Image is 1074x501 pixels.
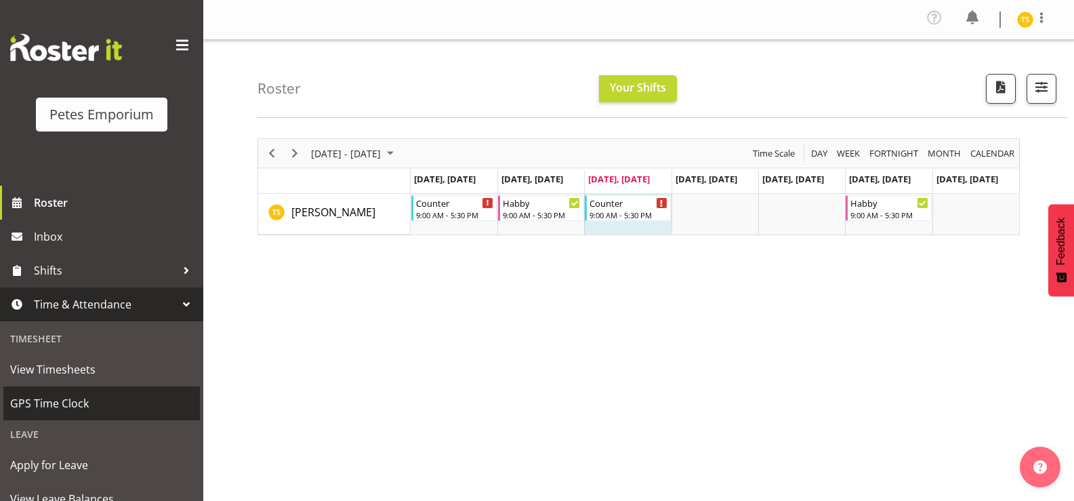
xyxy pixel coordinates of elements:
div: Counter [416,196,493,209]
button: Timeline Week [835,145,863,162]
span: [DATE], [DATE] [414,173,476,185]
span: GPS Time Clock [10,393,193,414]
button: Time Scale [751,145,798,162]
button: Month [968,145,1017,162]
button: Your Shifts [599,75,677,102]
button: Timeline Month [926,145,964,162]
div: Timesheet [3,325,200,353]
div: 9:00 AM - 5:30 PM [503,209,580,220]
span: [PERSON_NAME] [291,205,375,220]
div: Habby [850,196,928,209]
span: Day [810,145,829,162]
span: Time & Attendance [34,294,176,315]
img: Rosterit website logo [10,34,122,61]
div: Tamara Straker"s event - Counter Begin From Wednesday, August 27, 2025 at 9:00:00 AM GMT+12:00 En... [585,195,670,221]
a: Apply for Leave [3,448,200,482]
button: August 25 - 31, 2025 [309,145,400,162]
button: Next [286,145,304,162]
span: [DATE] - [DATE] [310,145,382,162]
div: Next [283,139,306,167]
div: Tamara Straker"s event - Habby Begin From Saturday, August 30, 2025 at 9:00:00 AM GMT+12:00 Ends ... [846,195,931,221]
button: Download a PDF of the roster according to the set date range. [986,74,1016,104]
div: Previous [260,139,283,167]
span: Feedback [1055,218,1067,265]
img: help-xxl-2.png [1033,460,1047,474]
span: calendar [969,145,1016,162]
div: 9:00 AM - 5:30 PM [590,209,667,220]
div: 9:00 AM - 5:30 PM [850,209,928,220]
div: Habby [503,196,580,209]
button: Filter Shifts [1027,74,1056,104]
span: Month [926,145,962,162]
div: Tamara Straker"s event - Habby Begin From Tuesday, August 26, 2025 at 9:00:00 AM GMT+12:00 Ends A... [498,195,583,221]
div: 9:00 AM - 5:30 PM [416,209,493,220]
span: Roster [34,193,197,213]
span: [DATE], [DATE] [762,173,824,185]
div: Leave [3,420,200,448]
button: Timeline Day [809,145,830,162]
a: View Timesheets [3,353,200,386]
span: [DATE], [DATE] [936,173,998,185]
span: [DATE], [DATE] [588,173,650,185]
a: [PERSON_NAME] [291,204,375,220]
div: Timeline Week of August 27, 2025 [257,138,1020,235]
span: Week [835,145,861,162]
span: Time Scale [751,145,796,162]
table: Timeline Week of August 27, 2025 [411,194,1019,235]
button: Fortnight [867,145,921,162]
button: Feedback - Show survey [1048,204,1074,296]
span: Fortnight [868,145,920,162]
button: Previous [263,145,281,162]
a: GPS Time Clock [3,386,200,420]
div: Petes Emporium [49,104,154,125]
span: Your Shifts [610,80,666,95]
span: Inbox [34,226,197,247]
div: Tamara Straker"s event - Counter Begin From Monday, August 25, 2025 at 9:00:00 AM GMT+12:00 Ends ... [411,195,497,221]
td: Tamara Straker resource [258,194,411,235]
img: tamara-straker11292.jpg [1017,12,1033,28]
span: [DATE], [DATE] [676,173,737,185]
span: [DATE], [DATE] [849,173,911,185]
span: [DATE], [DATE] [501,173,563,185]
div: Counter [590,196,667,209]
span: View Timesheets [10,359,193,380]
h4: Roster [257,81,301,96]
span: Shifts [34,260,176,281]
span: Apply for Leave [10,455,193,475]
